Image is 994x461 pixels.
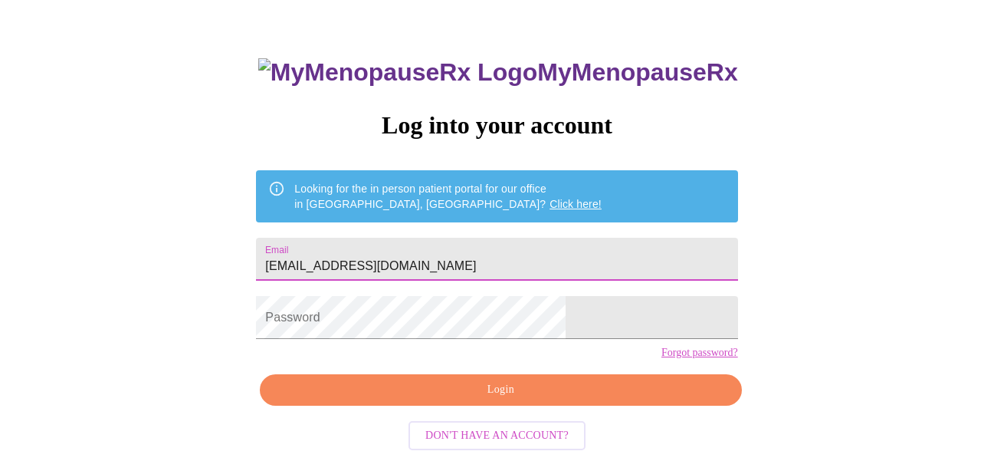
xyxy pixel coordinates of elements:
img: MyMenopauseRx Logo [258,58,537,87]
button: Login [260,374,741,406]
h3: MyMenopauseRx [258,58,738,87]
div: Looking for the in person patient portal for our office in [GEOGRAPHIC_DATA], [GEOGRAPHIC_DATA]? [294,175,602,218]
span: Don't have an account? [425,426,569,446]
span: Login [277,380,723,400]
a: Don't have an account? [405,428,589,441]
button: Don't have an account? [408,421,586,451]
a: Forgot password? [661,347,738,359]
h3: Log into your account [256,111,737,140]
a: Click here! [549,198,602,210]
